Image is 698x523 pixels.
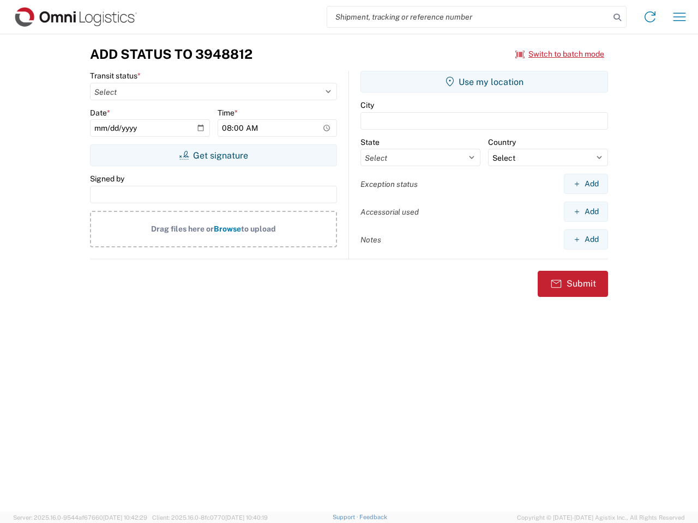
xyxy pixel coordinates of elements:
[90,108,110,118] label: Date
[360,100,374,110] label: City
[225,514,268,521] span: [DATE] 10:40:19
[333,514,360,520] a: Support
[564,174,608,194] button: Add
[564,202,608,222] button: Add
[13,514,147,521] span: Server: 2025.16.0-9544af67660
[517,513,685,522] span: Copyright © [DATE]-[DATE] Agistix Inc., All Rights Reserved
[90,144,337,166] button: Get signature
[359,514,387,520] a: Feedback
[564,229,608,250] button: Add
[90,174,124,184] label: Signed by
[360,179,418,189] label: Exception status
[360,137,380,147] label: State
[218,108,238,118] label: Time
[152,514,268,521] span: Client: 2025.16.0-8fc0770
[90,71,141,81] label: Transit status
[488,137,516,147] label: Country
[327,7,610,27] input: Shipment, tracking or reference number
[360,71,608,93] button: Use my location
[360,207,419,217] label: Accessorial used
[538,271,608,297] button: Submit
[151,224,214,233] span: Drag files here or
[515,45,604,63] button: Switch to batch mode
[214,224,241,233] span: Browse
[241,224,276,233] span: to upload
[360,235,381,245] label: Notes
[90,46,252,62] h3: Add Status to 3948812
[103,514,147,521] span: [DATE] 10:42:29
